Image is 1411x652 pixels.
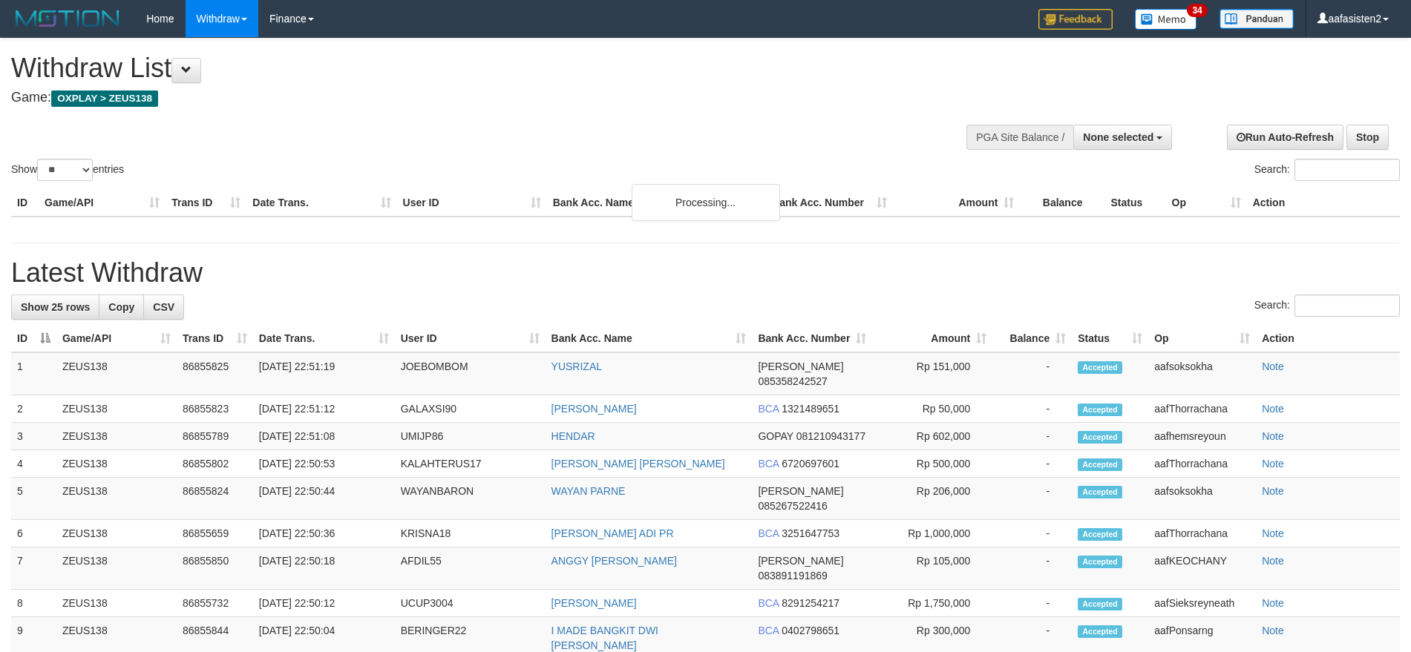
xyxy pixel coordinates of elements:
[782,625,839,636] span: Copy 0402798651 to clipboard
[253,423,395,450] td: [DATE] 22:51:08
[758,458,779,470] span: BCA
[177,352,253,395] td: 86855825
[1220,9,1294,29] img: panduan.png
[872,590,992,617] td: Rp 1,750,000
[56,450,177,478] td: ZEUS138
[1247,189,1400,217] th: Action
[872,547,992,590] td: Rp 105,000
[872,450,992,478] td: Rp 500,000
[796,430,865,442] span: Copy 081210943177 to clipboard
[1254,294,1400,317] label: Search:
[99,294,144,320] a: Copy
[1078,361,1122,374] span: Accepted
[177,395,253,423] td: 86855823
[1262,430,1284,442] a: Note
[11,159,124,181] label: Show entries
[1148,478,1256,520] td: aafsoksokha
[758,430,793,442] span: GOPAY
[872,520,992,547] td: Rp 1,000,000
[893,189,1020,217] th: Amount
[1135,9,1197,30] img: Button%20Memo.svg
[253,450,395,478] td: [DATE] 22:50:53
[872,352,992,395] td: Rp 151,000
[253,590,395,617] td: [DATE] 22:50:12
[395,352,546,395] td: JOEBOMBOM
[177,423,253,450] td: 86855789
[966,125,1073,150] div: PGA Site Balance /
[758,625,779,636] span: BCA
[153,301,174,313] span: CSV
[758,597,779,609] span: BCA
[1078,625,1122,638] span: Accepted
[1262,625,1284,636] a: Note
[1148,352,1256,395] td: aafsoksokha
[11,450,56,478] td: 4
[253,395,395,423] td: [DATE] 22:51:12
[1072,325,1148,352] th: Status: activate to sort column ascending
[758,360,843,372] span: [PERSON_NAME]
[551,527,674,539] a: [PERSON_NAME] ADI PR
[551,485,626,497] a: WAYAN PARNE
[166,189,246,217] th: Trans ID
[872,395,992,423] td: Rp 50,000
[992,547,1072,590] td: -
[1254,159,1400,181] label: Search:
[758,403,779,415] span: BCA
[56,423,177,450] td: ZEUS138
[177,520,253,547] td: 86855659
[56,395,177,423] td: ZEUS138
[1078,598,1122,610] span: Accepted
[253,478,395,520] td: [DATE] 22:50:44
[758,500,827,512] span: Copy 085267522416 to clipboard
[1187,4,1207,17] span: 34
[1262,485,1284,497] a: Note
[253,520,395,547] td: [DATE] 22:50:36
[1073,125,1172,150] button: None selected
[1078,431,1122,444] span: Accepted
[992,520,1072,547] td: -
[11,520,56,547] td: 6
[108,301,134,313] span: Copy
[551,360,602,372] a: YUSRIZAL
[177,547,253,590] td: 86855850
[1078,556,1122,568] span: Accepted
[1078,404,1122,416] span: Accepted
[56,520,177,547] td: ZEUS138
[143,294,184,320] a: CSV
[782,403,839,415] span: Copy 1321489651 to clipboard
[766,189,893,217] th: Bank Acc. Number
[551,403,637,415] a: [PERSON_NAME]
[1038,9,1113,30] img: Feedback.jpg
[1148,590,1256,617] td: aafSieksreyneath
[246,189,396,217] th: Date Trans.
[872,325,992,352] th: Amount: activate to sort column ascending
[56,547,177,590] td: ZEUS138
[1104,189,1165,217] th: Status
[1078,486,1122,498] span: Accepted
[1262,360,1284,372] a: Note
[177,325,253,352] th: Trans ID: activate to sort column ascending
[782,458,839,470] span: Copy 6720697601 to clipboard
[177,478,253,520] td: 86855824
[1083,131,1153,143] span: None selected
[551,555,677,567] a: ANGGY [PERSON_NAME]
[992,423,1072,450] td: -
[1020,189,1104,217] th: Balance
[11,547,56,590] td: 7
[758,555,843,567] span: [PERSON_NAME]
[395,547,546,590] td: AFDIL55
[992,352,1072,395] td: -
[758,527,779,539] span: BCA
[1078,528,1122,541] span: Accepted
[11,423,56,450] td: 3
[1148,423,1256,450] td: aafhemsreyoun
[992,590,1072,617] td: -
[177,590,253,617] td: 86855732
[56,325,177,352] th: Game/API: activate to sort column ascending
[992,478,1072,520] td: -
[1166,189,1247,217] th: Op
[56,352,177,395] td: ZEUS138
[1078,458,1122,471] span: Accepted
[253,547,395,590] td: [DATE] 22:50:18
[395,395,546,423] td: GALAXSI90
